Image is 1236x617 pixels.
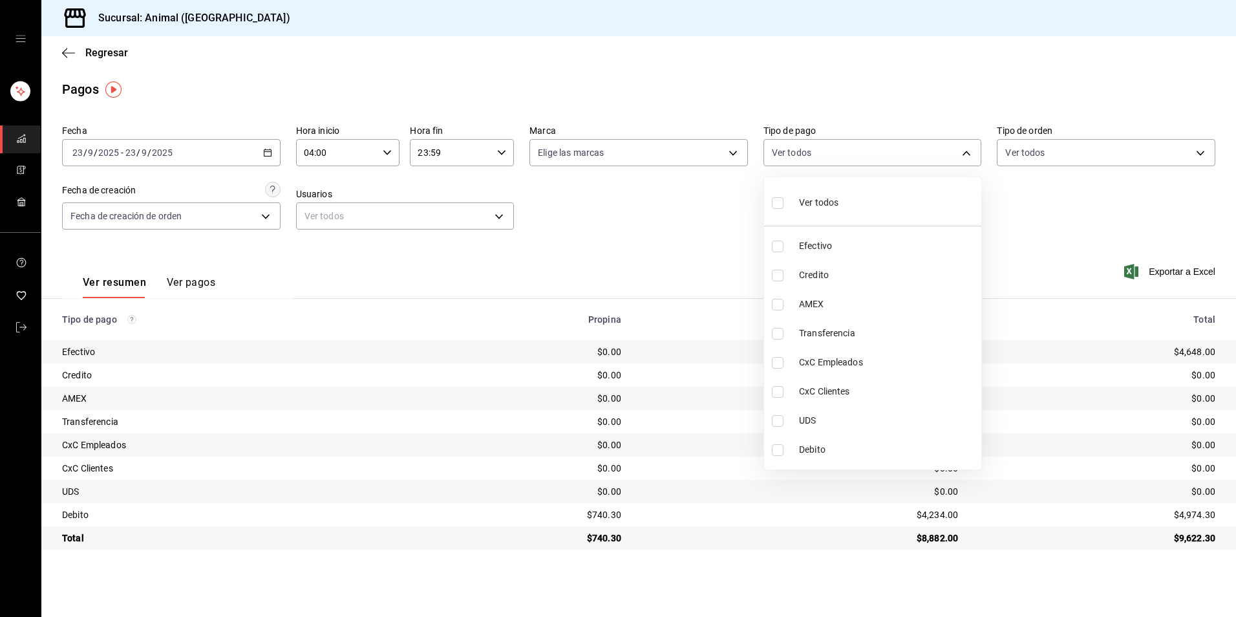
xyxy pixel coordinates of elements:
[799,298,976,311] span: AMEX
[799,196,838,210] span: Ver todos
[105,81,122,98] img: Tooltip marker
[799,385,976,398] span: CxC Clientes
[799,239,976,253] span: Efectivo
[799,414,976,428] span: UDS
[799,268,976,282] span: Credito
[799,327,976,340] span: Transferencia
[799,443,976,457] span: Debito
[799,356,976,369] span: CxC Empleados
